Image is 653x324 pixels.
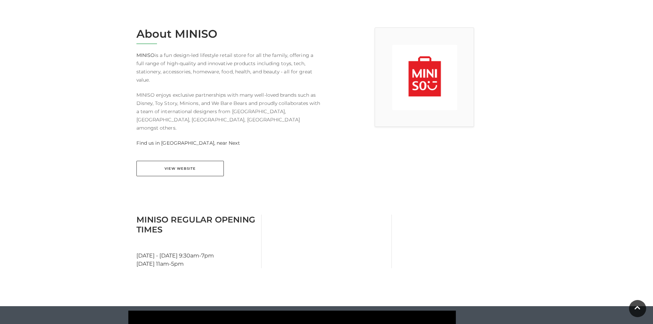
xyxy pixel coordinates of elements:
h2: About MINISO [136,27,322,40]
h3: MINISO Regular Opening Times [136,215,256,235]
div: [DATE] - [DATE] 9:30am-7pm [DATE] 11am-5pm [131,215,262,268]
a: View Website [136,161,224,176]
strong: MINISO [136,52,155,58]
p: MINISO enjoys exclusive partnerships with many well-loved brands such as Disney, Toy Story, Minio... [136,91,322,132]
strong: Find us in [GEOGRAPHIC_DATA], near Next [136,140,240,146]
p: is a fun design-led lifestyle retail store for all the family, offering a full range of high-qual... [136,51,322,84]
